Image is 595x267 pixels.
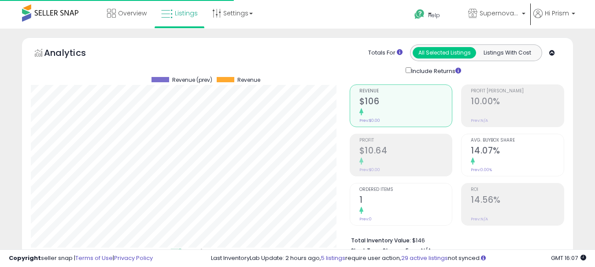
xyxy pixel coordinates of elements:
[414,9,425,20] i: Get Help
[359,96,452,108] h2: $106
[480,9,519,18] span: Supernova Co.
[533,9,575,29] a: Hi Prism
[9,254,153,263] div: seller snap | |
[359,167,380,172] small: Prev: $0.00
[359,138,452,143] span: Profit
[351,234,558,245] li: $146
[551,254,586,262] span: 2025-08-16 16:07 GMT
[75,254,113,262] a: Terms of Use
[172,77,212,83] span: Revenue (prev)
[471,138,564,143] span: Avg. Buybox Share
[211,254,586,263] div: Last InventoryLab Update: 2 hours ago, require user action, not synced.
[399,66,472,76] div: Include Returns
[428,11,440,19] span: Help
[237,77,260,83] span: Revenue
[359,118,380,123] small: Prev: $0.00
[471,195,564,207] h2: 14.56%
[44,47,103,61] h5: Analytics
[413,47,476,59] button: All Selected Listings
[471,118,488,123] small: Prev: N/A
[118,9,147,18] span: Overview
[471,216,488,222] small: Prev: N/A
[401,254,448,262] a: 29 active listings
[114,254,153,262] a: Privacy Policy
[321,254,345,262] a: 5 listings
[471,187,564,192] span: ROI
[359,187,452,192] span: Ordered Items
[359,195,452,207] h2: 1
[359,216,372,222] small: Prev: 0
[476,47,539,59] button: Listings With Cost
[9,254,41,262] strong: Copyright
[471,89,564,94] span: Profit [PERSON_NAME]
[545,9,569,18] span: Hi Prism
[471,167,492,172] small: Prev: 0.00%
[471,96,564,108] h2: 10.00%
[175,9,198,18] span: Listings
[359,146,452,157] h2: $10.64
[359,89,452,94] span: Revenue
[368,49,403,57] div: Totals For
[407,2,460,29] a: Help
[351,237,411,244] b: Total Inventory Value:
[471,146,564,157] h2: 14.07%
